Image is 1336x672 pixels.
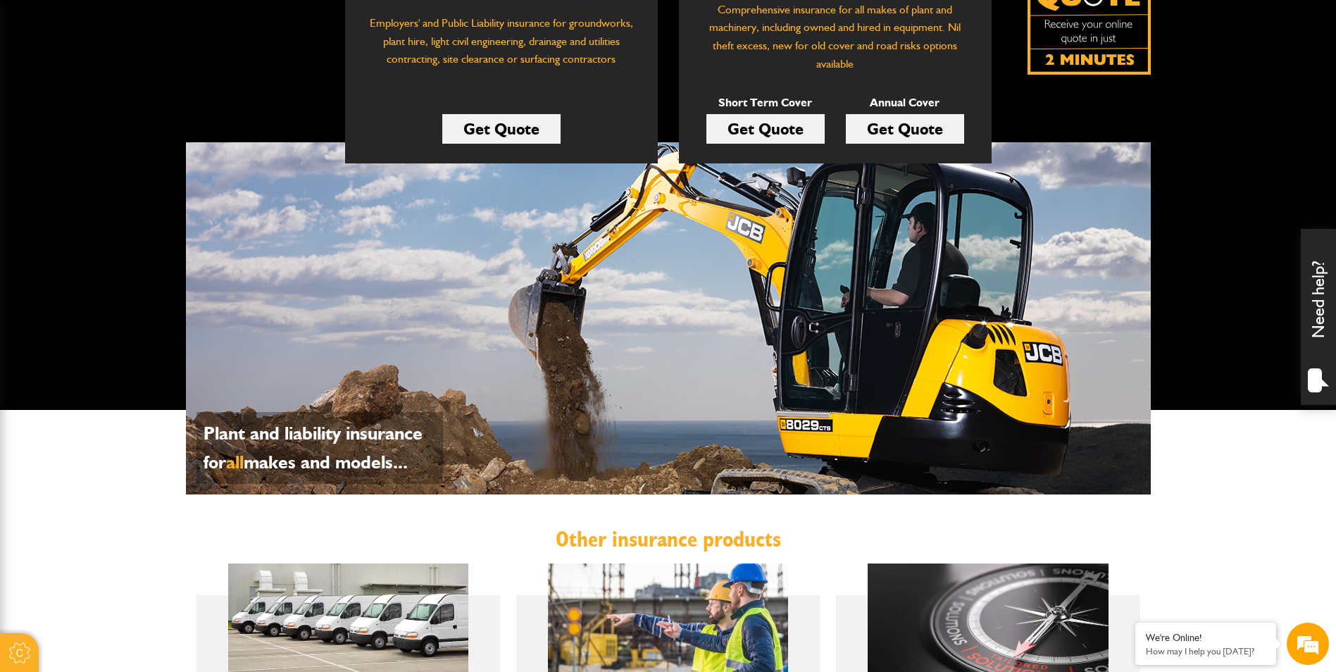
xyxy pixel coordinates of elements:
[366,14,637,82] p: Employers' and Public Liability insurance for groundworks, plant hire, light civil engineering, d...
[1146,646,1266,657] p: How may I help you today?
[700,1,970,73] p: Comprehensive insurance for all makes of plant and machinery, including owned and hired in equipm...
[442,114,561,144] a: Get Quote
[204,419,436,477] p: Plant and liability insurance for makes and models...
[846,94,964,112] p: Annual Cover
[1301,229,1336,405] div: Need help?
[226,451,244,473] span: all
[846,114,964,144] a: Get Quote
[196,526,1140,553] h2: Other insurance products
[706,94,825,112] p: Short Term Cover
[706,114,825,144] a: Get Quote
[1146,632,1266,644] div: We're Online!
